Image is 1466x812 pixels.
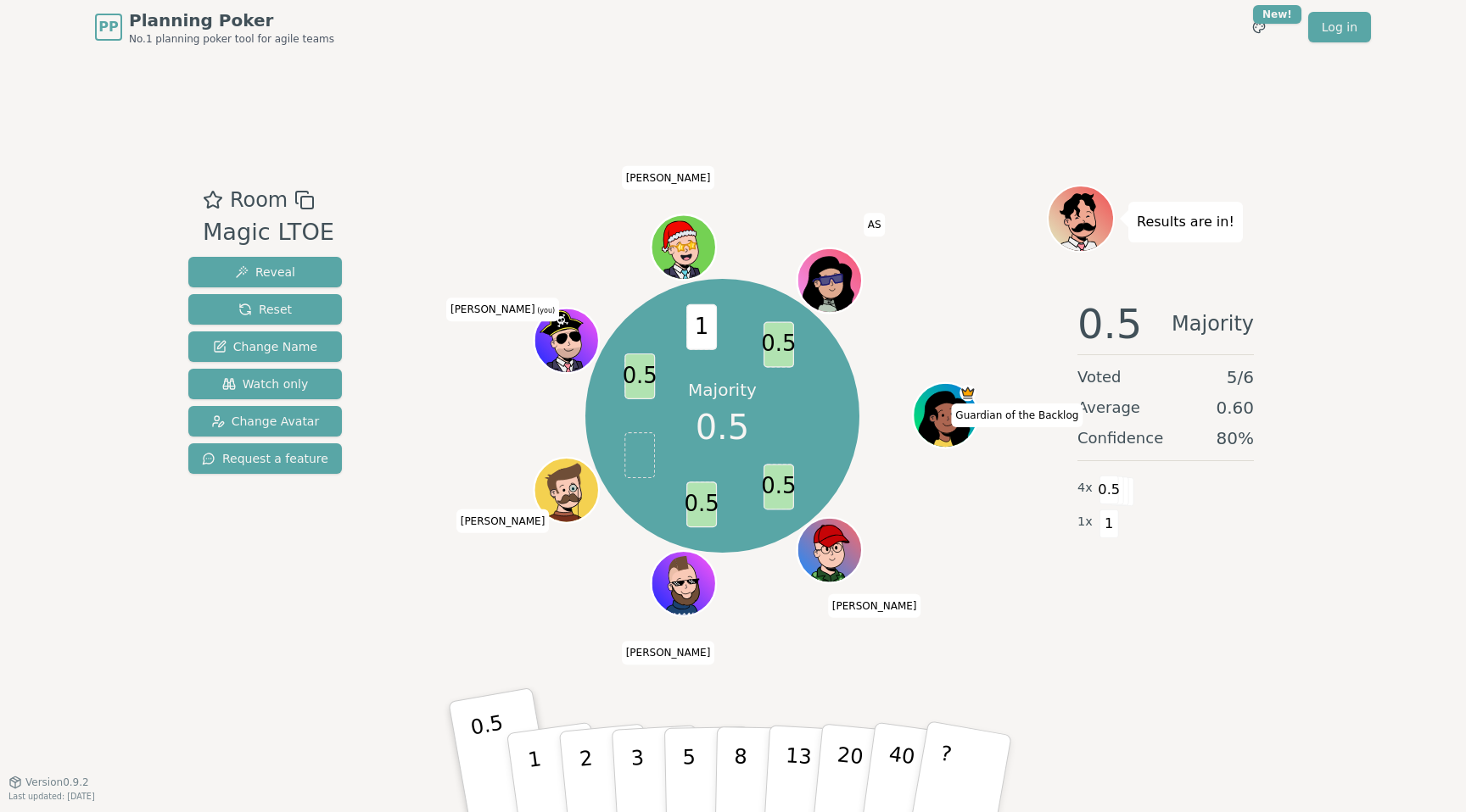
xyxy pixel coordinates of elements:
[235,264,295,281] span: Reveal
[1077,479,1093,498] span: 4 x
[1077,426,1163,450] span: Confidence
[536,310,597,371] button: Click to change your avatar
[8,776,89,789] button: Version0.9.2
[1216,396,1254,420] span: 0.60
[211,413,320,430] span: Change Avatar
[828,594,921,618] span: Click to change your name
[188,294,342,325] button: Reset
[203,215,334,250] div: Magic LTOE
[1227,365,1254,389] span: 5 / 6
[1308,12,1371,42] a: Log in
[202,450,328,467] span: Request a feature
[98,17,118,37] span: PP
[1217,426,1254,450] span: 80 %
[625,353,656,399] span: 0.5
[129,32,334,46] span: No.1 planning poker tool for agile teams
[8,792,95,801] span: Last updated: [DATE]
[622,166,715,190] span: Click to change your name
[1077,303,1142,344] span: 0.5
[238,301,292,318] span: Reset
[203,185,223,215] button: Add as favourite
[1137,210,1234,234] p: Results are in!
[456,509,550,533] span: Click to change your name
[1099,509,1119,538] span: 1
[1172,303,1254,344] span: Majority
[864,214,886,237] span: Click to change your name
[230,185,288,215] span: Room
[129,8,334,32] span: Planning Poker
[188,406,342,437] button: Change Avatar
[1244,12,1274,42] button: New!
[535,308,556,315] span: (you)
[960,385,976,401] span: Guardian of the Backlog is the host
[1077,513,1093,531] span: 1 x
[188,443,342,474] button: Request a feature
[1253,5,1301,24] div: New!
[95,8,334,46] a: PPPlanning PokerNo.1 planning poker tool for agile teams
[622,642,715,665] span: Click to change your name
[696,402,750,453] span: 0.5
[188,331,342,362] button: Change Name
[764,321,794,367] span: 0.5
[222,375,309,392] span: Watch only
[687,304,718,350] span: 1
[1077,365,1122,389] span: Voted
[687,481,718,527] span: 0.5
[446,298,559,322] span: Click to change your name
[1099,476,1119,504] span: 0.5
[688,378,757,402] p: Majority
[764,464,794,509] span: 0.5
[213,338,317,355] span: Change Name
[1077,396,1140,420] span: Average
[25,776,89,789] span: Version 0.9.2
[951,403,1083,427] span: Click to change your name
[188,369,342,399] button: Watch only
[469,711,517,807] p: 0.5
[188,257,342,287] button: Reveal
